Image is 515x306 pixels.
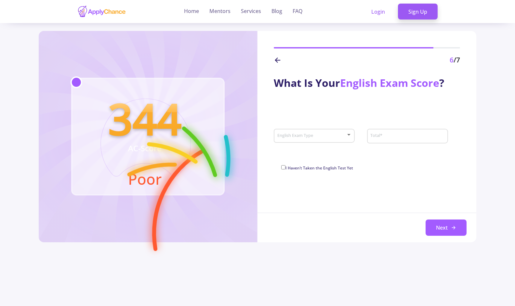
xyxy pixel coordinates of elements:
span: English Exam Score [340,76,439,90]
text: 344 [108,89,181,148]
a: Login [361,4,395,20]
a: Sign Up [398,4,438,20]
span: I Haven’t Taken the English Test Yet [285,165,353,171]
span: /7 [454,55,460,64]
input: I Haven’t Taken the English Test Yet [281,165,285,169]
span: 6 [450,55,454,64]
div: What Is Your ? [274,75,460,91]
img: applychance logo [77,5,126,18]
text: AC-Score [128,143,162,153]
button: Next [426,220,467,236]
text: Poor [128,169,162,189]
